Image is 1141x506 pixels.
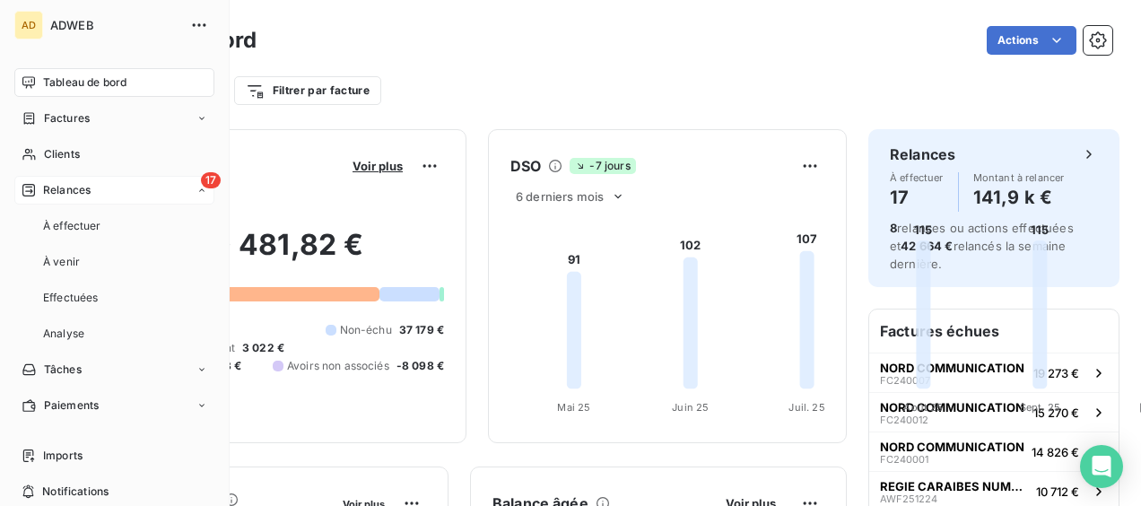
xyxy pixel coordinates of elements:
[880,454,928,465] span: FC240001
[43,218,101,234] span: À effectuer
[672,401,709,414] tspan: Juin 25
[788,401,824,414] tspan: Juil. 25
[44,146,80,162] span: Clients
[44,362,82,378] span: Tâches
[973,183,1065,212] h4: 141,9 k €
[973,172,1065,183] span: Montant à relancer
[353,159,403,173] span: Voir plus
[242,340,284,356] span: 3 022 €
[880,479,1029,493] span: REGIE CARAIBES NUMERO 1 sas
[510,155,541,177] h6: DSO
[14,11,43,39] div: AD
[1036,484,1079,499] span: 10 712 €
[44,397,99,414] span: Paiements
[399,322,444,338] span: 37 179 €
[890,183,944,212] h4: 17
[42,484,109,500] span: Notifications
[516,189,604,204] span: 6 derniers mois
[43,254,80,270] span: À venir
[890,144,955,165] h6: Relances
[347,158,408,174] button: Voir plus
[43,182,91,198] span: Relances
[890,172,944,183] span: À effectuer
[869,432,1119,471] button: NORD COMMUNICATIONFC24000114 826 €
[43,448,83,464] span: Imports
[201,172,221,188] span: 17
[43,74,126,91] span: Tableau de bord
[396,358,444,374] span: -8 098 €
[1020,401,1060,414] tspan: Sept. 25
[1032,445,1079,459] span: 14 826 €
[43,326,84,342] span: Analyse
[557,401,590,414] tspan: Mai 25
[1080,445,1123,488] div: Open Intercom Messenger
[340,322,392,338] span: Non-échu
[287,358,389,374] span: Avoirs non associés
[50,18,179,32] span: ADWEB
[903,401,943,414] tspan: Août 25
[570,158,635,174] span: -7 jours
[43,290,99,306] span: Effectuées
[880,440,1024,454] span: NORD COMMUNICATION
[880,493,937,504] span: AWF251224
[101,227,444,281] h2: 170 481,82 €
[987,26,1076,55] button: Actions
[44,110,90,126] span: Factures
[234,76,381,105] button: Filtrer par facture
